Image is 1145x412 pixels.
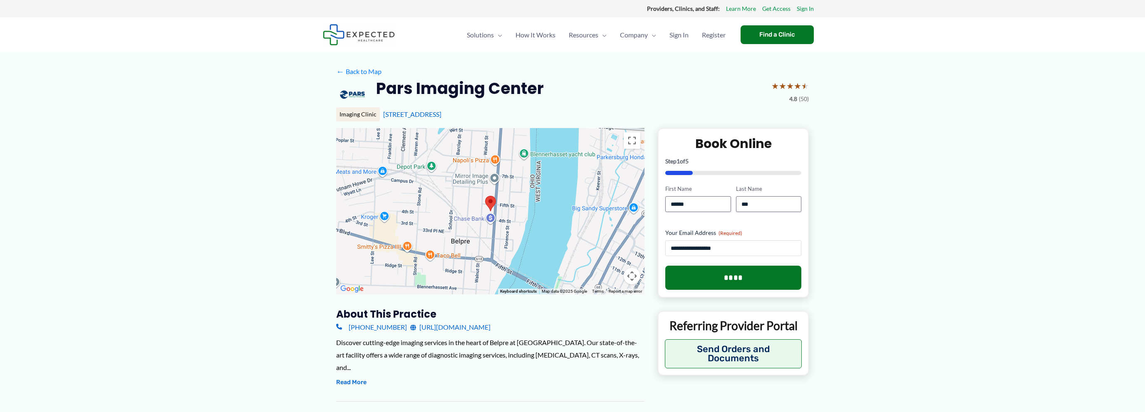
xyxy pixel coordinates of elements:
a: Find a Clinic [741,25,814,44]
h3: About this practice [336,308,644,321]
span: Solutions [467,20,494,49]
a: SolutionsMenu Toggle [460,20,509,49]
span: Map data ©2025 Google [542,289,587,294]
span: ★ [771,78,779,94]
a: [STREET_ADDRESS] [383,110,441,118]
h2: Book Online [665,136,801,152]
span: ← [336,67,344,75]
button: Toggle fullscreen view [624,132,640,149]
p: Referring Provider Portal [665,318,802,333]
p: Step of [665,158,801,164]
span: Menu Toggle [598,20,607,49]
a: Report a map error [609,289,642,294]
a: [URL][DOMAIN_NAME] [410,321,491,333]
button: Keyboard shortcuts [500,289,537,294]
a: ←Back to Map [336,65,382,78]
label: First Name [665,185,731,193]
span: Menu Toggle [648,20,656,49]
span: Sign In [669,20,689,49]
span: 5 [685,158,689,165]
h2: Pars Imaging Center [376,78,544,99]
img: Google [338,284,366,294]
span: Company [620,20,648,49]
a: ResourcesMenu Toggle [562,20,613,49]
button: Send Orders and Documents [665,339,802,368]
span: 1 [677,158,680,165]
button: Map camera controls [624,268,640,284]
a: Terms (opens in new tab) [592,289,604,294]
img: Expected Healthcare Logo - side, dark font, small [323,24,395,45]
a: [PHONE_NUMBER] [336,321,407,333]
span: Register [702,20,726,49]
a: Register [695,20,732,49]
label: Last Name [736,185,801,193]
span: ★ [786,78,794,94]
div: Imaging Clinic [336,107,380,121]
a: Get Access [762,3,791,14]
nav: Primary Site Navigation [460,20,732,49]
button: Read More [336,377,367,387]
span: ★ [794,78,801,94]
strong: Providers, Clinics, and Staff: [647,5,720,12]
a: Sign In [663,20,695,49]
span: (Required) [719,230,742,236]
a: Learn More [726,3,756,14]
div: Discover cutting-edge imaging services in the heart of Belpre at [GEOGRAPHIC_DATA]. Our state-of-... [336,336,644,373]
a: Sign In [797,3,814,14]
span: Resources [569,20,598,49]
a: Open this area in Google Maps (opens a new window) [338,284,366,294]
a: CompanyMenu Toggle [613,20,663,49]
span: ★ [801,78,809,94]
span: (50) [799,94,809,104]
span: Menu Toggle [494,20,502,49]
label: Your Email Address [665,229,801,237]
span: How It Works [515,20,555,49]
span: 4.8 [789,94,797,104]
span: ★ [779,78,786,94]
a: How It Works [509,20,562,49]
